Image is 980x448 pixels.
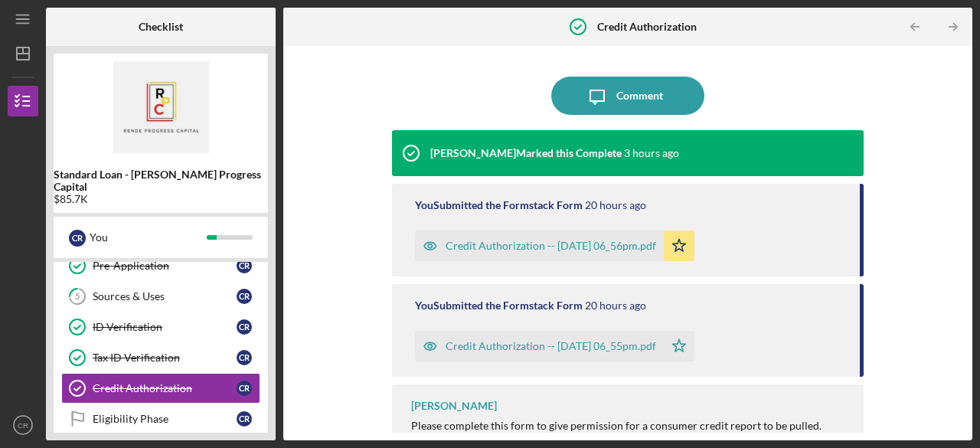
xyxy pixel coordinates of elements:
div: C R [237,319,252,335]
div: You [90,224,207,250]
div: [PERSON_NAME] Marked this Complete [430,147,622,159]
div: ID Verification [93,321,237,333]
div: Credit Authorization [93,382,237,394]
a: ID VerificationCR [61,312,260,342]
b: Checklist [139,21,183,33]
div: Credit Authorization -- [DATE] 06_56pm.pdf [446,240,656,252]
div: Tax ID Verification [93,352,237,364]
div: Comment [616,77,663,115]
div: C R [69,230,86,247]
div: Credit Authorization -- [DATE] 06_55pm.pdf [446,340,656,352]
a: Credit AuthorizationCR [61,373,260,404]
a: 5Sources & UsesCR [61,281,260,312]
a: Pre-ApplicationCR [61,250,260,281]
div: C R [237,350,252,365]
button: Comment [551,77,704,115]
div: [PERSON_NAME] [411,400,497,412]
time: 2025-09-03 22:56 [585,199,646,211]
div: Pre-Application [93,260,237,272]
button: CR [8,410,38,440]
div: C R [237,411,252,427]
b: Credit Authorization [597,21,697,33]
div: C R [237,258,252,273]
text: CR [18,421,28,430]
div: You Submitted the Formstack Form [415,299,583,312]
div: You Submitted the Formstack Form [415,199,583,211]
div: C R [237,289,252,304]
a: Tax ID VerificationCR [61,342,260,373]
div: Eligibility Phase [93,413,237,425]
div: Sources & Uses [93,290,237,302]
div: C R [237,381,252,396]
img: Product logo [54,61,268,153]
a: Eligibility PhaseCR [61,404,260,434]
b: Standard Loan - [PERSON_NAME] Progress Capital [54,168,268,193]
time: 2025-09-04 15:21 [624,147,679,159]
tspan: 5 [75,292,80,302]
button: Credit Authorization -- [DATE] 06_55pm.pdf [415,331,694,361]
button: Credit Authorization -- [DATE] 06_56pm.pdf [415,231,694,261]
div: $85.7K [54,193,268,205]
time: 2025-09-03 22:55 [585,299,646,312]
